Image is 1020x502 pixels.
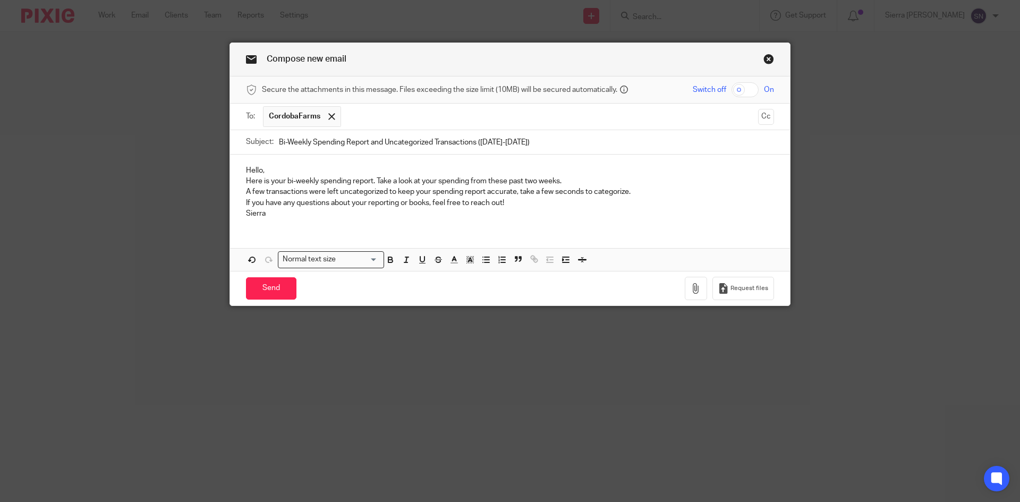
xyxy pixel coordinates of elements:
[246,208,774,219] p: Sierra
[278,251,384,268] div: Search for option
[712,277,774,301] button: Request files
[267,55,346,63] span: Compose new email
[246,277,296,300] input: Send
[763,54,774,68] a: Close this dialog window
[339,254,378,265] input: Search for option
[280,254,338,265] span: Normal text size
[730,284,768,293] span: Request files
[246,198,774,208] p: If you have any questions about your reporting or books, feel free to reach out!
[764,84,774,95] span: On
[246,186,774,197] p: A few transactions were left uncategorized to keep your spending report accurate, take a few seco...
[246,176,774,186] p: Here is your bi-weekly spending report. Take a look at your spending from these past two weeks.
[246,165,774,176] p: Hello,
[262,84,617,95] span: Secure the attachments in this message. Files exceeding the size limit (10MB) will be secured aut...
[246,111,258,122] label: To:
[758,109,774,125] button: Cc
[246,137,274,147] label: Subject:
[693,84,726,95] span: Switch off
[269,111,320,122] span: CordobaFarms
